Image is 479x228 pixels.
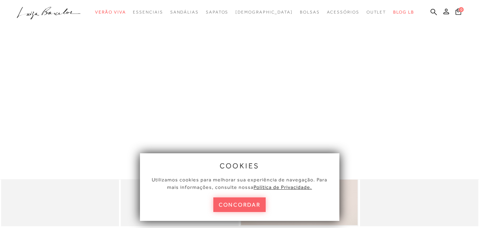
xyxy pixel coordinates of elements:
[327,6,359,19] a: categoryNavScreenReaderText
[235,10,293,15] span: [DEMOGRAPHIC_DATA]
[206,10,228,15] span: Sapatos
[459,7,464,12] span: 0
[170,10,199,15] span: Sandálias
[235,6,293,19] a: noSubCategoriesText
[213,197,266,212] button: concordar
[327,10,359,15] span: Acessórios
[95,6,126,19] a: categoryNavScreenReaderText
[152,177,327,190] span: Utilizamos cookies para melhorar sua experiência de navegação. Para mais informações, consulte nossa
[366,10,386,15] span: Outlet
[393,10,414,15] span: BLOG LB
[206,6,228,19] a: categoryNavScreenReaderText
[393,6,414,19] a: BLOG LB
[300,10,320,15] span: Bolsas
[453,8,463,17] button: 0
[300,6,320,19] a: categoryNavScreenReaderText
[133,6,163,19] a: categoryNavScreenReaderText
[254,184,312,190] a: Política de Privacidade.
[95,10,126,15] span: Verão Viva
[366,6,386,19] a: categoryNavScreenReaderText
[170,6,199,19] a: categoryNavScreenReaderText
[133,10,163,15] span: Essenciais
[220,162,260,170] span: cookies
